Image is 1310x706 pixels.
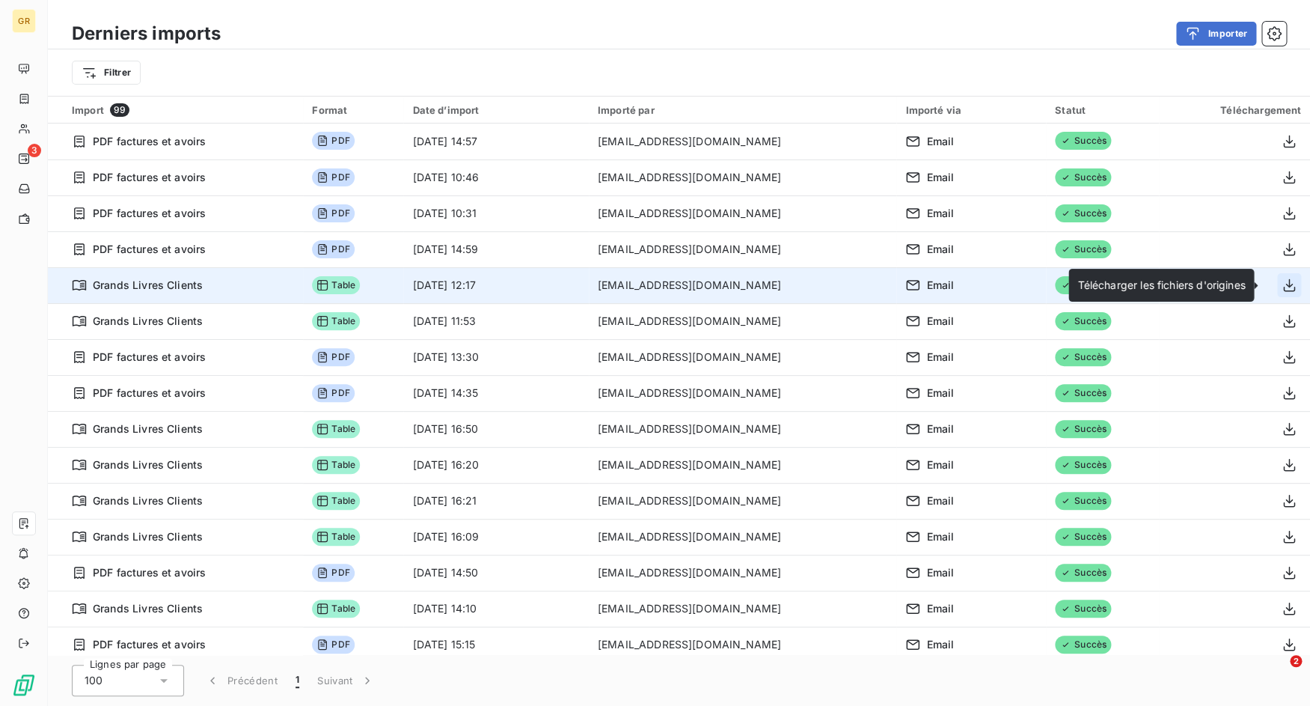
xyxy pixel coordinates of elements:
span: Succès [1055,456,1111,474]
div: GR [12,9,36,33]
span: Succès [1055,132,1111,150]
span: PDF [312,564,354,582]
img: Logo LeanPay [12,673,36,697]
span: PDF [312,168,354,186]
span: PDF factures et avoirs [93,170,206,185]
span: Succès [1055,312,1111,330]
span: Email [926,386,954,401]
span: PDF factures et avoirs [93,242,206,257]
td: [EMAIL_ADDRESS][DOMAIN_NAME] [589,339,896,375]
span: Table [312,420,360,438]
span: Table [312,276,360,294]
span: 3 [28,144,41,157]
td: [EMAIL_ADDRESS][DOMAIN_NAME] [589,195,896,231]
td: [DATE] 12:17 [403,267,588,303]
td: [EMAIL_ADDRESS][DOMAIN_NAME] [589,519,896,555]
td: [DATE] 16:20 [403,447,588,483]
span: Email [926,206,954,221]
div: Importé via [905,104,1037,116]
span: Succès [1055,348,1111,366]
span: PDF [312,240,354,258]
span: Succès [1055,600,1111,618]
span: Succès [1055,384,1111,402]
span: Succès [1055,204,1111,222]
div: Importé par [598,104,887,116]
h3: Derniers imports [72,20,221,47]
span: PDF factures et avoirs [93,637,206,652]
span: Grands Livres Clients [93,278,203,293]
td: [EMAIL_ADDRESS][DOMAIN_NAME] [589,303,896,339]
span: Grands Livres Clients [93,422,203,436]
span: Email [926,314,954,329]
span: Succès [1055,420,1111,438]
span: PDF [312,132,354,150]
td: [DATE] 14:10 [403,591,588,627]
td: [EMAIL_ADDRESS][DOMAIN_NAME] [589,483,896,519]
span: Grands Livres Clients [93,493,203,508]
span: Email [926,565,954,580]
span: Grands Livres Clients [93,314,203,329]
span: Succès [1055,636,1111,654]
span: Email [926,493,954,508]
span: 100 [85,673,102,688]
td: [EMAIL_ADDRESS][DOMAIN_NAME] [589,375,896,411]
div: Import [72,103,294,117]
span: Email [926,601,954,616]
button: 1 [287,665,308,696]
span: Table [312,492,360,510]
span: Succès [1055,276,1111,294]
div: Date d’import [412,104,579,116]
span: Succès [1055,492,1111,510]
span: Table [312,600,360,618]
span: PDF [312,636,354,654]
td: [EMAIL_ADDRESS][DOMAIN_NAME] [589,555,896,591]
td: [EMAIL_ADDRESS][DOMAIN_NAME] [589,411,896,447]
button: Suivant [308,665,384,696]
td: [DATE] 16:09 [403,519,588,555]
span: Succès [1055,528,1111,546]
span: Email [926,278,954,293]
td: [DATE] 10:46 [403,159,588,195]
span: Succès [1055,564,1111,582]
span: 1 [296,673,299,688]
span: Table [312,528,360,546]
button: Importer [1176,22,1256,46]
button: Filtrer [72,61,141,85]
span: Grands Livres Clients [93,601,203,616]
td: [DATE] 14:57 [403,124,588,159]
span: PDF factures et avoirs [93,206,206,221]
span: Table [312,456,360,474]
td: [DATE] 14:59 [403,231,588,267]
div: Format [312,104,394,116]
span: PDF factures et avoirs [93,565,206,580]
span: PDF [312,384,354,402]
span: Grands Livres Clients [93,457,203,472]
span: Email [926,134,954,149]
span: Email [926,170,954,185]
td: [EMAIL_ADDRESS][DOMAIN_NAME] [589,124,896,159]
span: Email [926,637,954,652]
span: Grands Livres Clients [93,529,203,544]
button: Précédent [196,665,287,696]
span: Email [926,242,954,257]
span: Table [312,312,360,330]
td: [DATE] 14:35 [403,375,588,411]
span: PDF factures et avoirs [93,350,206,365]
td: [DATE] 10:31 [403,195,588,231]
span: Succès [1055,240,1111,258]
td: [EMAIL_ADDRESS][DOMAIN_NAME] [589,231,896,267]
span: Email [926,457,954,472]
span: Email [926,422,954,436]
span: Télécharger les fichiers d'origines [1077,279,1245,291]
iframe: Intercom live chat [1259,655,1295,691]
span: PDF factures et avoirs [93,386,206,401]
td: [DATE] 13:30 [403,339,588,375]
span: PDF [312,204,354,222]
td: [DATE] 14:50 [403,555,588,591]
td: [EMAIL_ADDRESS][DOMAIN_NAME] [589,627,896,663]
span: Email [926,350,954,365]
td: [DATE] 11:53 [403,303,588,339]
span: Email [926,529,954,544]
span: PDF factures et avoirs [93,134,206,149]
td: [DATE] 15:15 [403,627,588,663]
